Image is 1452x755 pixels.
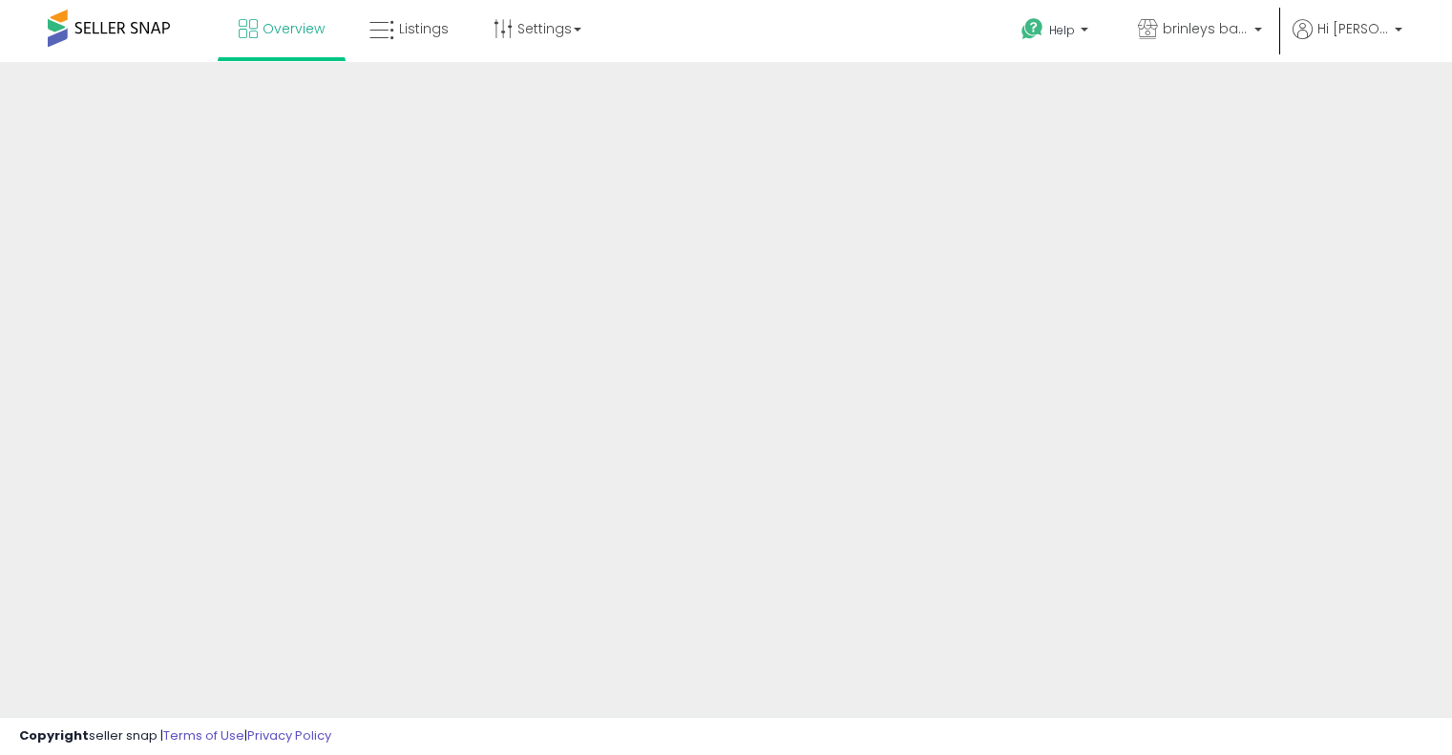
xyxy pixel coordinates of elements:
[263,19,325,38] span: Overview
[1293,19,1402,62] a: Hi [PERSON_NAME]
[247,726,331,745] a: Privacy Policy
[1049,22,1075,38] span: Help
[1163,19,1249,38] span: brinleys bargains
[1006,3,1107,62] a: Help
[163,726,244,745] a: Terms of Use
[19,726,89,745] strong: Copyright
[399,19,449,38] span: Listings
[19,727,331,745] div: seller snap | |
[1021,17,1044,41] i: Get Help
[1317,19,1389,38] span: Hi [PERSON_NAME]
